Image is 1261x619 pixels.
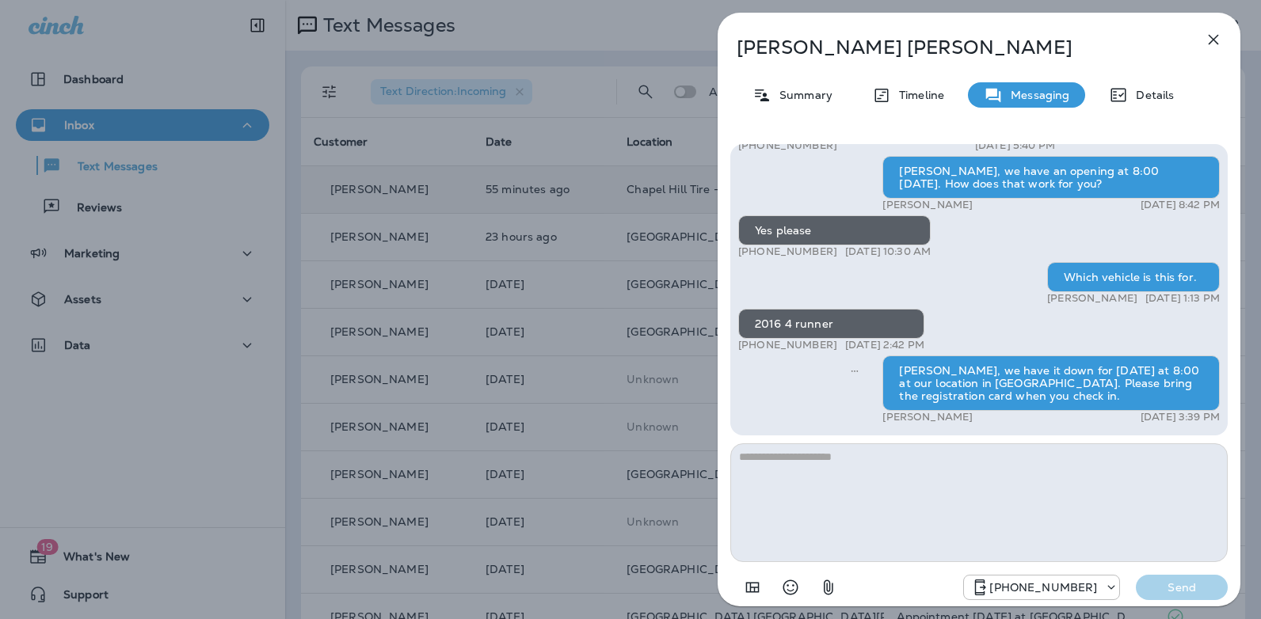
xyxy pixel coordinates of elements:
[1047,292,1137,305] p: [PERSON_NAME]
[1145,292,1220,305] p: [DATE] 1:13 PM
[891,89,944,101] p: Timeline
[738,215,931,245] div: Yes please
[1003,89,1069,101] p: Messaging
[882,199,973,211] p: [PERSON_NAME]
[882,411,973,423] p: [PERSON_NAME]
[964,578,1119,597] div: +1 (984) 409-9300
[1141,199,1220,211] p: [DATE] 8:42 PM
[771,89,832,101] p: Summary
[738,309,924,339] div: 2016 4 runner
[738,245,837,258] p: [PHONE_NUMBER]
[738,339,837,351] p: [PHONE_NUMBER]
[882,156,1220,199] div: [PERSON_NAME], we have an opening at 8:00 [DATE]. How does that work for you?
[775,572,806,603] button: Select an emoji
[737,36,1169,59] p: [PERSON_NAME] [PERSON_NAME]
[989,581,1097,594] p: [PHONE_NUMBER]
[738,139,837,152] p: [PHONE_NUMBER]
[1128,89,1174,101] p: Details
[975,139,1055,152] p: [DATE] 5:40 PM
[1141,411,1220,423] p: [DATE] 3:39 PM
[1047,262,1220,292] div: Which vehicle is this for.
[882,355,1220,411] div: [PERSON_NAME], we have it down for [DATE] at 8:00 at our location in [GEOGRAPHIC_DATA]. Please br...
[845,245,931,258] p: [DATE] 10:30 AM
[737,572,768,603] button: Add in a premade template
[851,363,859,377] span: Sent
[845,339,924,351] p: [DATE] 2:42 PM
